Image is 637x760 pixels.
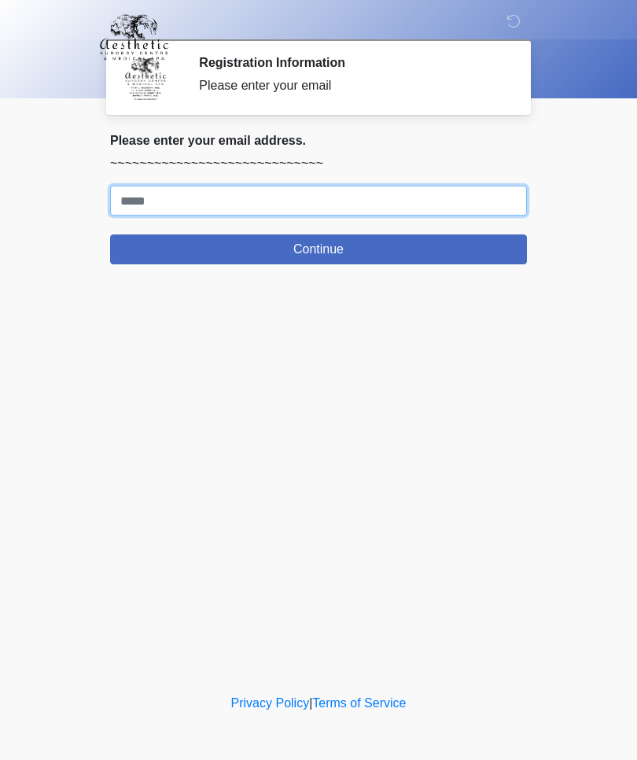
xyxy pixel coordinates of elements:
[312,696,406,710] a: Terms of Service
[110,234,527,264] button: Continue
[110,133,527,148] h2: Please enter your email address.
[110,154,527,173] p: ~~~~~~~~~~~~~~~~~~~~~~~~~~~~~
[309,696,312,710] a: |
[122,55,169,102] img: Agent Avatar
[199,76,503,95] div: Please enter your email
[94,12,174,62] img: Aesthetic Surgery Centre, PLLC Logo
[231,696,310,710] a: Privacy Policy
